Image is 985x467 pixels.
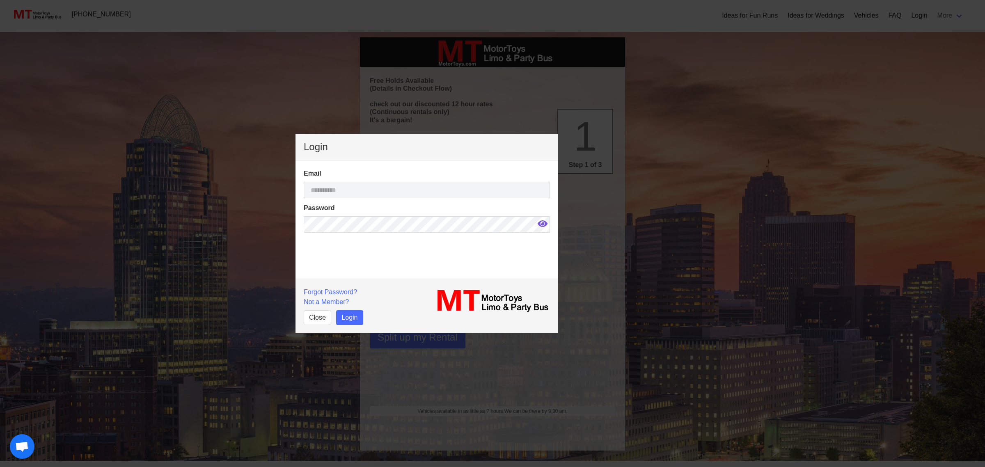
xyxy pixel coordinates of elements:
p: Login [304,142,550,152]
iframe: reCAPTCHA [304,238,428,299]
div: Open chat [10,434,34,459]
button: Close [304,310,331,325]
a: Not a Member? [304,298,349,305]
label: Email [304,169,550,179]
img: MT_logo_name.png [432,287,550,314]
a: Forgot Password? [304,288,357,295]
label: Password [304,203,550,213]
button: Login [336,310,363,325]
